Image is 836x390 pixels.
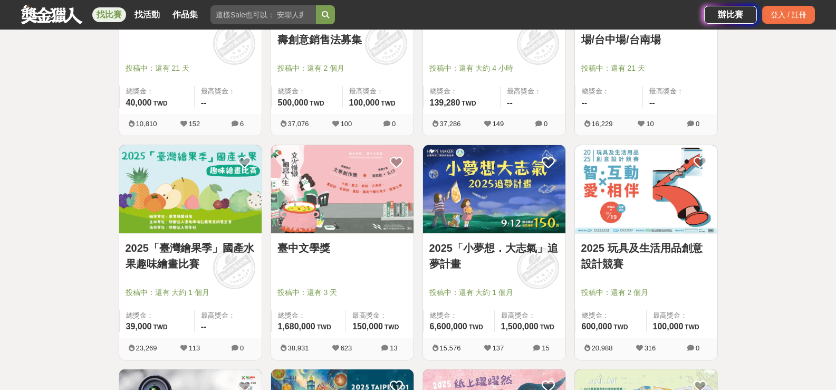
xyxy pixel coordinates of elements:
[542,344,549,352] span: 15
[126,322,152,331] span: 39,000
[288,120,309,128] span: 37,076
[430,98,460,107] span: 139,280
[341,344,352,352] span: 623
[201,98,207,107] span: --
[685,324,699,331] span: TWD
[349,86,407,97] span: 最高獎金：
[126,98,152,107] span: 40,000
[240,344,244,352] span: 0
[592,344,613,352] span: 20,988
[696,344,699,352] span: 0
[126,310,188,321] span: 總獎金：
[126,240,255,272] a: 2025「臺灣繪果季」國產水果趣味繪畫比賽
[581,240,711,272] a: 2025 玩具及生活用品創意設計競賽
[540,324,554,331] span: TWD
[278,310,340,321] span: 總獎金：
[430,310,488,321] span: 總獎金：
[582,86,637,97] span: 總獎金：
[189,120,200,128] span: 152
[653,310,711,321] span: 最高獎金：
[501,322,539,331] span: 1,500,000
[278,86,336,97] span: 總獎金：
[440,120,461,128] span: 37,286
[462,100,476,107] span: TWD
[277,63,407,74] span: 投稿中：還有 2 個月
[126,287,255,298] span: 投稿中：還有 大約 1 個月
[493,120,504,128] span: 149
[649,98,655,107] span: --
[762,6,815,24] div: 登入 / 註冊
[646,120,654,128] span: 10
[381,100,395,107] span: TWD
[271,145,414,234] a: Cover Image
[277,287,407,298] span: 投稿中：還有 3 天
[429,63,559,74] span: 投稿中：還有 大約 4 小時
[704,6,757,24] a: 辦比賽
[92,7,126,22] a: 找比賽
[278,98,309,107] span: 500,000
[501,310,559,321] span: 最高獎金：
[168,7,202,22] a: 作品集
[649,86,711,97] span: 最高獎金：
[575,145,717,233] img: Cover Image
[189,344,200,352] span: 113
[653,322,684,331] span: 100,000
[136,120,157,128] span: 10,810
[582,310,640,321] span: 總獎金：
[430,322,467,331] span: 6,600,000
[201,86,255,97] span: 最高獎金：
[310,100,324,107] span: TWD
[317,324,331,331] span: TWD
[352,322,383,331] span: 150,000
[277,16,407,47] a: 這樣Sale也可以： 安聯人壽創意銷售法募集
[581,16,711,47] a: 2025貪婪之島獵人路跑新北場/台中場/台南場
[429,240,559,272] a: 2025「小夢想．大志氣」追夢計畫
[440,344,461,352] span: 15,576
[582,322,612,331] span: 600,000
[153,324,167,331] span: TWD
[423,145,565,233] img: Cover Image
[153,100,167,107] span: TWD
[240,120,244,128] span: 6
[507,98,513,107] span: --
[277,240,407,256] a: 臺中文學獎
[390,344,397,352] span: 13
[429,287,559,298] span: 投稿中：還有 大約 1 個月
[278,322,315,331] span: 1,680,000
[582,98,588,107] span: --
[288,344,309,352] span: 38,931
[430,86,494,97] span: 總獎金：
[349,98,380,107] span: 100,000
[469,324,483,331] span: TWD
[507,86,559,97] span: 最高獎金：
[130,7,164,22] a: 找活動
[352,310,407,321] span: 最高獎金：
[119,145,262,234] a: Cover Image
[201,310,255,321] span: 最高獎金：
[392,120,396,128] span: 0
[136,344,157,352] span: 23,269
[575,145,717,234] a: Cover Image
[210,5,316,24] input: 這樣Sale也可以： 安聯人壽創意銷售法募集
[581,63,711,74] span: 投稿中：還有 21 天
[645,344,656,352] span: 316
[119,145,262,233] img: Cover Image
[126,63,255,74] span: 投稿中：還有 21 天
[493,344,504,352] span: 137
[126,86,188,97] span: 總獎金：
[341,120,352,128] span: 100
[613,324,628,331] span: TWD
[592,120,613,128] span: 16,229
[544,120,547,128] span: 0
[581,287,711,298] span: 投稿中：還有 2 個月
[201,322,207,331] span: --
[696,120,699,128] span: 0
[385,324,399,331] span: TWD
[423,145,565,234] a: Cover Image
[271,145,414,233] img: Cover Image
